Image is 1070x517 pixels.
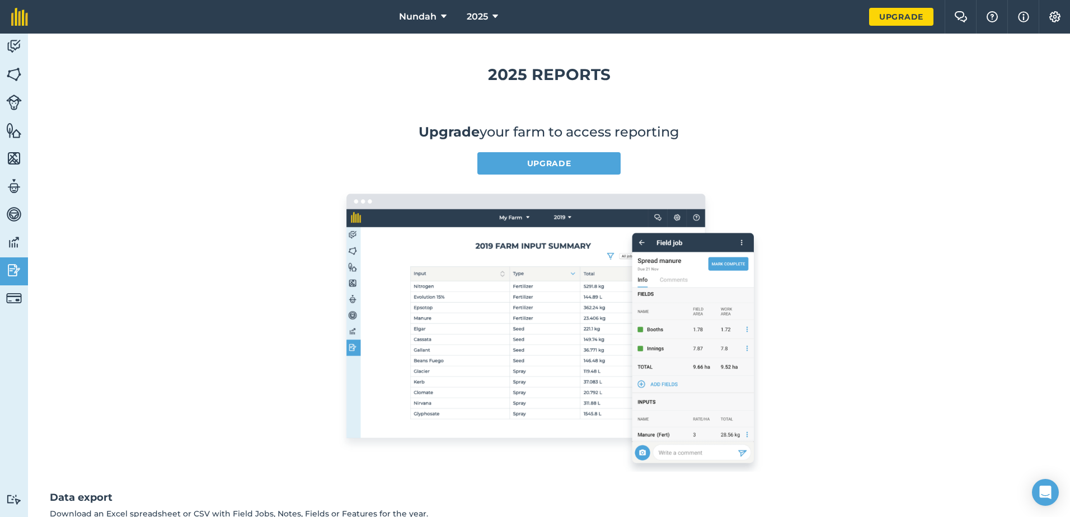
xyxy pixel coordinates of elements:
div: Open Intercom Messenger [1032,479,1059,506]
span: 2025 [467,10,488,23]
a: Upgrade [419,124,480,140]
img: svg+xml;base64,PD94bWwgdmVyc2lvbj0iMS4wIiBlbmNvZGluZz0idXRmLTgiPz4KPCEtLSBHZW5lcmF0b3I6IEFkb2JlIE... [6,262,22,279]
img: svg+xml;base64,PHN2ZyB4bWxucz0iaHR0cDovL3d3dy53My5vcmcvMjAwMC9zdmciIHdpZHRoPSI1NiIgaGVpZ2h0PSI2MC... [6,122,22,139]
img: Two speech bubbles overlapping with the left bubble in the forefront [954,11,968,22]
img: svg+xml;base64,PD94bWwgdmVyc2lvbj0iMS4wIiBlbmNvZGluZz0idXRmLTgiPz4KPCEtLSBHZW5lcmF0b3I6IEFkb2JlIE... [6,38,22,55]
img: svg+xml;base64,PHN2ZyB4bWxucz0iaHR0cDovL3d3dy53My5vcmcvMjAwMC9zdmciIHdpZHRoPSIxNyIgaGVpZ2h0PSIxNy... [1018,10,1029,23]
img: svg+xml;base64,PD94bWwgdmVyc2lvbj0iMS4wIiBlbmNvZGluZz0idXRmLTgiPz4KPCEtLSBHZW5lcmF0b3I6IEFkb2JlIE... [6,178,22,195]
a: Upgrade [869,8,933,26]
h2: Data export [50,490,1049,506]
img: svg+xml;base64,PD94bWwgdmVyc2lvbj0iMS4wIiBlbmNvZGluZz0idXRmLTgiPz4KPCEtLSBHZW5lcmF0b3I6IEFkb2JlIE... [6,206,22,223]
img: A cog icon [1048,11,1062,22]
img: svg+xml;base64,PD94bWwgdmVyc2lvbj0iMS4wIiBlbmNvZGluZz0idXRmLTgiPz4KPCEtLSBHZW5lcmF0b3I6IEFkb2JlIE... [6,234,22,251]
img: svg+xml;base64,PHN2ZyB4bWxucz0iaHR0cDovL3d3dy53My5vcmcvMjAwMC9zdmciIHdpZHRoPSI1NiIgaGVpZ2h0PSI2MC... [6,66,22,83]
img: svg+xml;base64,PHN2ZyB4bWxucz0iaHR0cDovL3d3dy53My5vcmcvMjAwMC9zdmciIHdpZHRoPSI1NiIgaGVpZ2h0PSI2MC... [6,150,22,167]
img: A question mark icon [985,11,999,22]
a: Upgrade [477,152,621,175]
h1: 2025 Reports [46,62,1052,87]
img: fieldmargin Logo [11,8,28,26]
span: Nundah [399,10,437,23]
img: svg+xml;base64,PD94bWwgdmVyc2lvbj0iMS4wIiBlbmNvZGluZz0idXRmLTgiPz4KPCEtLSBHZW5lcmF0b3I6IEFkb2JlIE... [6,290,22,306]
img: Screenshot of reporting in fieldmargin [334,186,764,472]
img: svg+xml;base64,PD94bWwgdmVyc2lvbj0iMS4wIiBlbmNvZGluZz0idXRmLTgiPz4KPCEtLSBHZW5lcmF0b3I6IEFkb2JlIE... [6,95,22,110]
img: svg+xml;base64,PD94bWwgdmVyc2lvbj0iMS4wIiBlbmNvZGluZz0idXRmLTgiPz4KPCEtLSBHZW5lcmF0b3I6IEFkb2JlIE... [6,494,22,505]
p: your farm to access reporting [50,123,1049,141]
